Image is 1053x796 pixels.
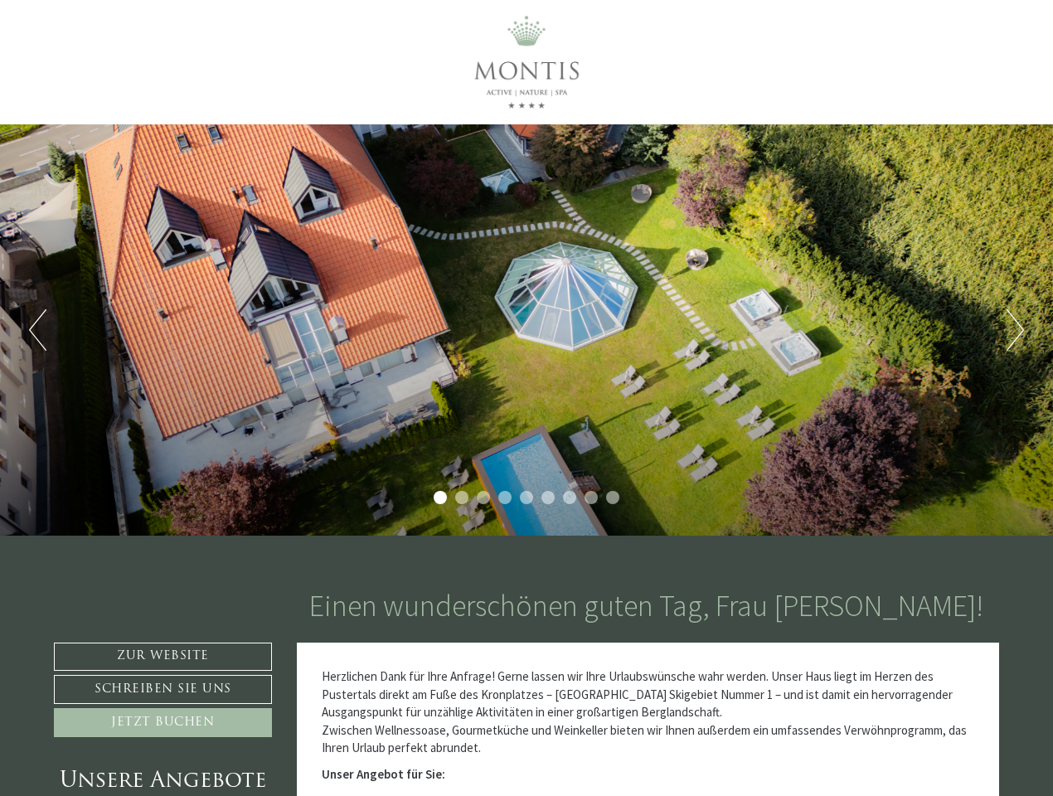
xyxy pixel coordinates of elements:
strong: Unser Angebot für Sie: [322,766,445,782]
button: Previous [29,309,46,351]
button: Next [1007,309,1024,351]
h1: Einen wunderschönen guten Tag, Frau [PERSON_NAME]! [309,590,983,623]
a: Schreiben Sie uns [54,675,272,704]
p: Herzlichen Dank für Ihre Anfrage! Gerne lassen wir Ihre Urlaubswünsche wahr werden. Unser Haus li... [322,667,975,756]
a: Zur Website [54,643,272,671]
a: Jetzt buchen [54,708,272,737]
